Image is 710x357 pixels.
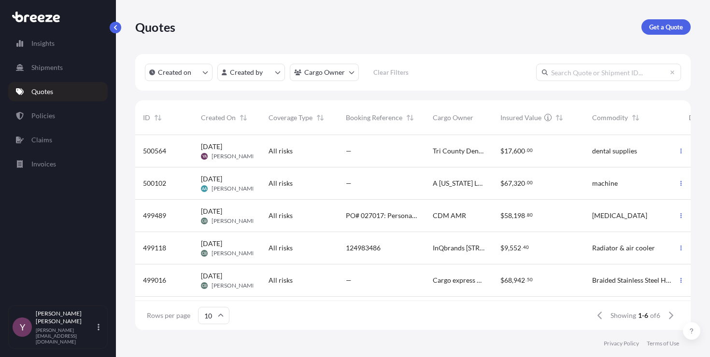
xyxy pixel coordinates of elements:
[202,184,207,193] span: AA
[145,64,213,81] button: createdOn Filter options
[512,180,513,187] span: ,
[604,340,639,347] a: Privacy Policy
[143,243,166,253] span: 499118
[504,277,512,284] span: 68
[527,181,533,184] span: 00
[592,243,655,253] span: Radiator & air cooler
[346,113,402,123] span: Booking Reference
[212,249,257,257] span: [PERSON_NAME]
[346,178,352,188] span: —
[8,130,108,150] a: Claims
[238,112,249,124] button: Sort
[592,146,637,156] span: dental supplies
[522,246,523,249] span: .
[504,148,512,154] span: 17
[513,212,525,219] span: 198
[212,152,257,160] span: [PERSON_NAME]
[8,82,108,101] a: Quotes
[500,245,504,251] span: $
[500,113,541,123] span: Insured Value
[592,113,628,123] span: Commodity
[525,213,526,217] span: .
[504,245,508,251] span: 9
[135,19,175,35] p: Quotes
[143,113,150,123] span: ID
[143,146,166,156] span: 500564
[158,68,191,77] p: Created on
[8,58,108,77] a: Shipments
[525,149,526,152] span: .
[143,211,166,220] span: 499489
[147,311,190,320] span: Rows per page
[404,112,416,124] button: Sort
[152,112,164,124] button: Sort
[201,174,222,184] span: [DATE]
[269,146,293,156] span: All risks
[202,248,207,258] span: CB
[649,22,683,32] p: Get a Quote
[36,327,96,344] p: [PERSON_NAME][EMAIL_ADDRESS][DOMAIN_NAME]
[512,212,513,219] span: ,
[433,211,466,220] span: CDM AMR
[230,68,263,77] p: Created by
[373,68,409,77] p: Clear Filters
[346,211,417,220] span: PO# 027017: Personalize Beauty Discovery Inc. C/O Saddle Creek Corporation: Attn [PERSON_NAME]
[201,142,222,151] span: [DATE]
[8,154,108,174] a: Invoices
[201,239,222,248] span: [DATE]
[527,213,533,217] span: 80
[212,217,257,225] span: [PERSON_NAME]
[592,211,647,220] span: [MEDICAL_DATA]
[269,211,293,220] span: All risks
[433,243,485,253] span: InQbrands [STREET_ADDRESS][PERSON_NAME] 91761
[202,151,207,161] span: YA
[500,180,504,187] span: $
[512,148,513,154] span: ,
[201,206,222,216] span: [DATE]
[269,178,293,188] span: All risks
[212,282,257,289] span: [PERSON_NAME]
[36,310,96,325] p: [PERSON_NAME] [PERSON_NAME]
[8,34,108,53] a: Insights
[527,149,533,152] span: 00
[20,322,25,332] span: Y
[592,275,673,285] span: Braided Stainless Steel Hoses
[346,243,381,253] span: 124983486
[201,271,222,281] span: [DATE]
[269,113,312,123] span: Coverage Type
[202,216,207,226] span: CB
[290,64,359,81] button: cargoOwner Filter options
[8,106,108,125] a: Policies
[513,180,525,187] span: 320
[536,64,681,81] input: Search Quote or Shipment ID...
[31,159,56,169] p: Invoices
[513,148,525,154] span: 600
[143,275,166,285] span: 499016
[527,278,533,281] span: 50
[500,212,504,219] span: $
[364,65,418,80] button: Clear Filters
[31,39,55,48] p: Insights
[31,135,52,145] p: Claims
[504,180,512,187] span: 67
[630,112,641,124] button: Sort
[201,113,236,123] span: Created On
[143,178,166,188] span: 500102
[433,275,485,285] span: Cargo express Freight
[525,181,526,184] span: .
[269,275,293,285] span: All risks
[433,113,473,123] span: Cargo Owner
[508,245,510,251] span: ,
[512,277,513,284] span: ,
[433,178,485,188] span: A [US_STATE] Labchoice Corp
[523,246,529,249] span: 40
[510,245,521,251] span: 552
[217,64,285,81] button: createdBy Filter options
[611,311,636,320] span: Showing
[650,311,660,320] span: of 6
[346,275,352,285] span: —
[647,340,679,347] a: Terms of Use
[202,281,207,290] span: CB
